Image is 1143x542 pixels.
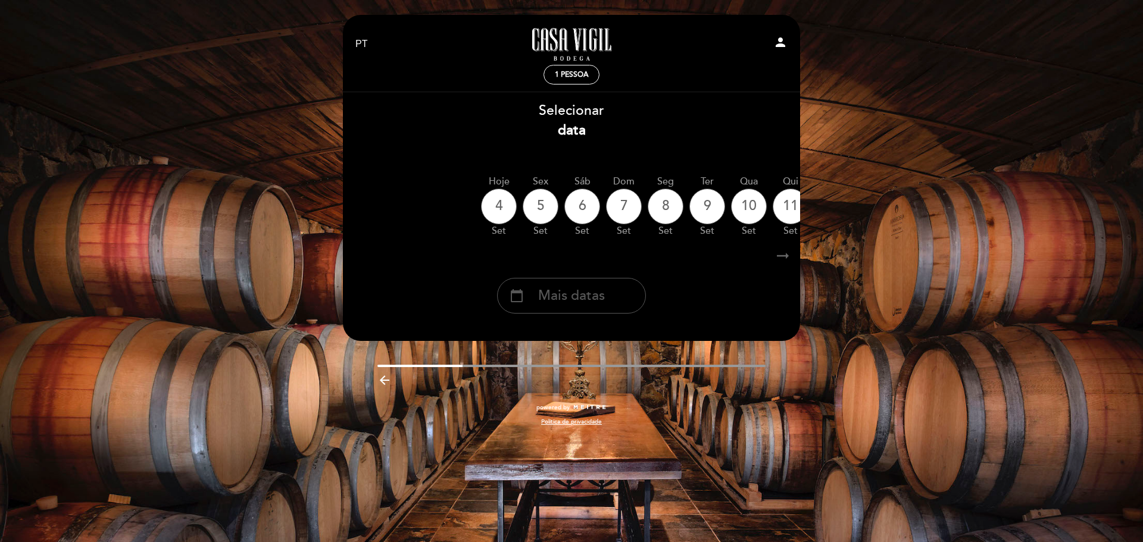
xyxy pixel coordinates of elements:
[606,224,642,238] div: set
[606,189,642,224] div: 7
[648,224,683,238] div: set
[558,122,586,139] b: data
[773,224,808,238] div: set
[606,175,642,189] div: Dom
[689,189,725,224] div: 9
[731,224,767,238] div: set
[481,175,517,189] div: Hoje
[481,189,517,224] div: 4
[773,189,808,224] div: 11
[648,189,683,224] div: 8
[523,175,558,189] div: Sex
[523,224,558,238] div: set
[648,175,683,189] div: Seg
[377,373,392,387] i: arrow_backward
[773,175,808,189] div: Qui
[773,35,788,49] i: person
[342,101,801,140] div: Selecionar
[731,189,767,224] div: 10
[523,189,558,224] div: 5
[731,175,767,189] div: Qua
[689,224,725,238] div: set
[564,175,600,189] div: Sáb
[689,175,725,189] div: Ter
[555,70,588,79] span: 1 pessoa
[538,286,605,306] span: Mais datas
[510,286,524,306] i: calendar_today
[481,224,517,238] div: set
[497,28,646,61] a: Casa Vigil - Restaurante
[573,405,607,411] img: MEITRE
[536,403,570,412] span: powered by
[536,403,607,412] a: powered by
[541,418,602,426] a: Política de privacidade
[773,35,788,54] button: person
[564,189,600,224] div: 6
[774,243,792,269] i: arrow_right_alt
[564,224,600,238] div: set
